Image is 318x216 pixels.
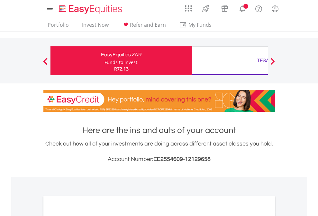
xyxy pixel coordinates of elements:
a: Notifications [234,2,250,14]
a: FAQ's and Support [250,2,267,14]
span: EE2554609-12129658 [153,156,211,162]
span: My Funds [179,21,221,29]
img: EasyCredit Promotion Banner [43,90,275,112]
div: EasyEquities ZAR [54,50,188,59]
a: Refer and Earn [119,22,168,32]
a: Invest Now [79,22,111,32]
button: Next [266,61,279,67]
img: EasyEquities_Logo.png [58,4,125,14]
h3: Account Number: [43,155,275,164]
img: thrive-v2.svg [200,3,211,14]
img: grid-menu-icon.svg [185,5,192,12]
span: R72.13 [114,66,129,72]
img: vouchers-v2.svg [219,3,230,14]
span: Refer and Earn [130,21,166,28]
button: Previous [39,61,52,67]
div: Funds to invest: [104,59,139,66]
a: AppsGrid [181,2,196,12]
a: My Profile [267,2,283,16]
a: Portfolio [45,22,71,32]
a: Home page [56,2,125,14]
a: Vouchers [215,2,234,14]
div: Check out how all of your investments are doing across different asset classes you hold. [43,139,275,164]
h1: Here are the ins and outs of your account [43,125,275,136]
